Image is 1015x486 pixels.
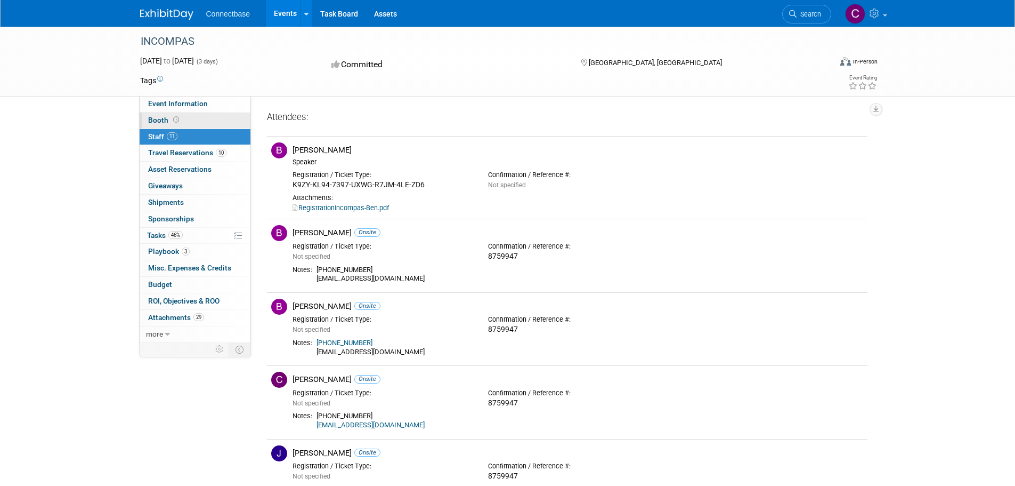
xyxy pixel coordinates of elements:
[293,242,472,251] div: Registration / Ticket Type:
[271,142,287,158] img: B.jpg
[293,171,472,179] div: Registration / Ticket Type:
[148,264,231,272] span: Misc. Expenses & Credits
[148,99,208,108] span: Event Information
[148,181,183,190] span: Giveaways
[845,4,865,24] img: Carmine Caporelli
[146,330,163,338] span: more
[140,113,250,129] a: Booth
[293,194,863,202] div: Attachments:
[140,195,250,211] a: Shipments
[852,58,878,66] div: In-Person
[354,449,380,457] span: Onsite
[267,111,867,125] div: Attendees:
[293,301,863,312] div: [PERSON_NAME]
[293,266,312,274] div: Notes:
[140,96,250,112] a: Event Information
[148,165,212,173] span: Asset Reservations
[206,10,250,18] span: Connectbase
[147,231,183,240] span: Tasks
[140,162,250,178] a: Asset Reservations
[271,225,287,241] img: B.jpg
[293,228,863,238] div: [PERSON_NAME]
[293,400,330,407] span: Not specified
[167,132,177,140] span: 11
[354,228,380,236] span: Onsite
[316,339,863,356] div: [EMAIL_ADDRESS][DOMAIN_NAME]
[293,253,330,260] span: Not specified
[354,375,380,383] span: Onsite
[271,372,287,388] img: C.jpg
[316,412,863,429] div: [PHONE_NUMBER]
[354,302,380,310] span: Onsite
[148,297,220,305] span: ROI, Objectives & ROO
[316,266,863,283] div: [PHONE_NUMBER] [EMAIL_ADDRESS][DOMAIN_NAME]
[216,149,226,157] span: 10
[140,326,250,342] a: more
[140,178,250,194] a: Giveaways
[328,55,564,74] div: Committed
[293,315,472,324] div: Registration / Ticket Type:
[488,315,668,324] div: Confirmation / Reference #:
[293,389,472,397] div: Registration / Ticket Type:
[140,293,250,309] a: ROI, Objectives & ROO
[148,148,226,157] span: Travel Reservations
[316,421,425,429] a: [EMAIL_ADDRESS][DOMAIN_NAME]
[140,277,250,293] a: Budget
[148,313,204,322] span: Attachments
[140,310,250,326] a: Attachments29
[182,248,190,256] span: 3
[488,472,668,481] div: 8759947
[488,462,668,471] div: Confirmation / Reference #:
[293,180,472,190] div: K9ZY-KL94-7397-UXWG-R7JM-4LE-ZD6
[293,462,472,471] div: Registration / Ticket Type:
[488,399,668,408] div: 8759947
[488,181,526,189] span: Not specified
[148,132,177,141] span: Staff
[293,326,330,333] span: Not specified
[140,260,250,276] a: Misc. Expenses & Credits
[137,32,815,51] div: INCOMPAS
[171,116,181,124] span: Booth not reserved yet
[229,342,250,356] td: Toggle Event Tabs
[148,198,184,206] span: Shipments
[488,325,668,334] div: 8759947
[488,171,668,179] div: Confirmation / Reference #:
[840,57,851,66] img: Format-Inperson.png
[293,339,312,347] div: Notes:
[293,204,389,212] a: RegistrationIncompas-Ben.pdf
[488,389,668,397] div: Confirmation / Reference #:
[797,10,821,18] span: Search
[848,75,877,81] div: Event Rating
[293,473,330,480] span: Not specified
[768,55,878,71] div: Event Format
[293,158,863,166] div: Speaker
[140,75,163,86] td: Tags
[140,244,250,260] a: Playbook3
[782,5,831,23] a: Search
[148,116,181,124] span: Booth
[488,242,668,251] div: Confirmation / Reference #:
[293,145,863,155] div: [PERSON_NAME]
[140,228,250,244] a: Tasks46%
[162,57,172,65] span: to
[140,145,250,161] a: Travel Reservations10
[140,211,250,227] a: Sponsorships
[293,375,863,385] div: [PERSON_NAME]
[140,129,250,145] a: Staff11
[293,412,312,420] div: Notes:
[168,231,183,239] span: 46%
[210,342,229,356] td: Personalize Event Tab Strip
[148,214,194,223] span: Sponsorships
[148,247,190,256] span: Playbook
[589,59,722,67] span: [GEOGRAPHIC_DATA], [GEOGRAPHIC_DATA]
[140,57,194,65] span: [DATE] [DATE]
[193,313,204,321] span: 29
[271,299,287,315] img: B.jpg
[271,445,287,461] img: J.jpg
[488,252,668,261] div: 8759947
[196,58,218,65] span: (3 days)
[140,9,193,20] img: ExhibitDay
[293,448,863,458] div: [PERSON_NAME]
[148,280,172,289] span: Budget
[316,339,372,347] a: [PHONE_NUMBER]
